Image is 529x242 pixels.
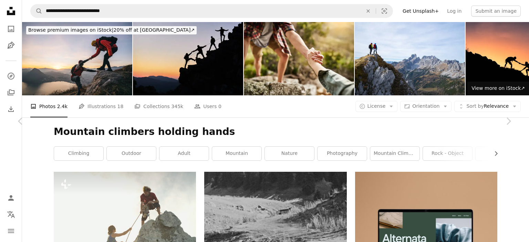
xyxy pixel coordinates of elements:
span: License [367,103,386,109]
button: Search Unsplash [31,4,42,18]
a: Next [488,88,529,154]
img: Hiking couple climb up mountain ridge [22,22,132,95]
span: View more on iStock ↗ [471,85,525,91]
button: Language [4,208,18,221]
h1: Mountain climbers holding hands [54,126,497,138]
a: Log in [443,6,466,17]
a: outdoor [107,147,156,160]
button: License [355,101,398,112]
a: Browse premium images on iStock|20% off at [GEOGRAPHIC_DATA]↗ [22,22,201,39]
img: Alone we climb rocks, together we climb mountains [244,22,354,95]
button: Visual search [376,4,393,18]
img: Climbers work in harmony and climb [133,22,243,95]
span: Sort by [466,103,484,109]
button: Menu [4,224,18,238]
a: photography [318,147,367,160]
a: View more on iStock↗ [467,82,529,95]
a: a man helping a woman climb up the side of a mountain [54,225,196,231]
span: 345k [171,103,183,110]
span: Relevance [466,103,509,110]
button: Submit an image [471,6,521,17]
img: two hikers standing together high up with amazing view mountain range [355,22,465,95]
button: Sort byRelevance [454,101,521,112]
a: Get Unsplash+ [398,6,443,17]
span: Browse premium images on iStock | [28,27,113,33]
span: 0 [218,103,221,110]
a: adult [159,147,209,160]
button: Clear [361,4,376,18]
a: nature [265,147,314,160]
a: rock - object [423,147,472,160]
a: Collections 345k [134,95,183,117]
span: 18 [117,103,124,110]
a: Illustrations [4,39,18,52]
a: Log in / Sign up [4,191,18,205]
a: Illustrations 18 [79,95,123,117]
span: Orientation [412,103,439,109]
a: person [476,147,525,160]
a: Explore [4,69,18,83]
a: mountain [212,147,261,160]
a: mountain climbing [370,147,419,160]
button: Orientation [400,101,452,112]
form: Find visuals sitewide [30,4,393,18]
a: Collections [4,86,18,99]
a: Users 0 [194,95,221,117]
span: 20% off at [GEOGRAPHIC_DATA] ↗ [28,27,195,33]
a: Photos [4,22,18,36]
a: climbing [54,147,103,160]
